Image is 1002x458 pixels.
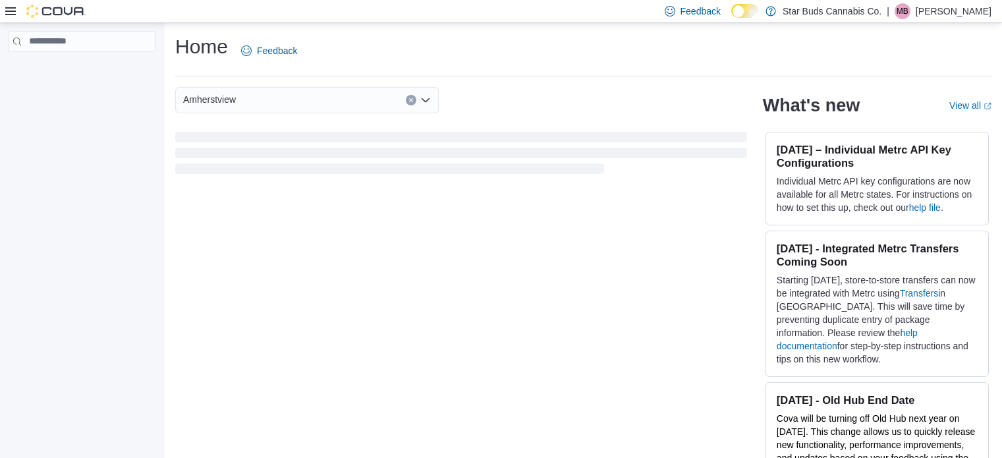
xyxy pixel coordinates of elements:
[984,102,991,110] svg: External link
[777,143,978,169] h3: [DATE] – Individual Metrc API Key Configurations
[777,175,978,214] p: Individual Metrc API key configurations are now available for all Metrc states. For instructions ...
[236,38,302,64] a: Feedback
[777,273,978,366] p: Starting [DATE], store-to-store transfers can now be integrated with Metrc using in [GEOGRAPHIC_D...
[681,5,721,18] span: Feedback
[183,92,236,107] span: Amherstview
[916,3,991,19] p: [PERSON_NAME]
[783,3,881,19] p: Star Buds Cannabis Co.
[406,95,416,105] button: Clear input
[887,3,889,19] p: |
[777,242,978,268] h3: [DATE] - Integrated Metrc Transfers Coming Soon
[763,95,860,116] h2: What's new
[8,55,155,86] nav: Complex example
[777,393,978,407] h3: [DATE] - Old Hub End Date
[949,100,991,111] a: View allExternal link
[731,4,759,18] input: Dark Mode
[909,202,941,213] a: help file
[26,5,86,18] img: Cova
[257,44,297,57] span: Feedback
[420,95,431,105] button: Open list of options
[777,328,918,351] a: help documentation
[175,34,228,60] h1: Home
[897,3,908,19] span: MB
[175,134,747,177] span: Loading
[895,3,910,19] div: Michael Bencic
[900,288,939,299] a: Transfers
